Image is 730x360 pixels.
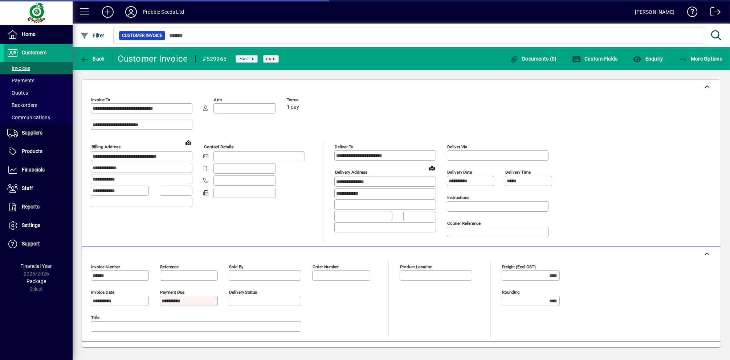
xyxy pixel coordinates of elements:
mat-label: Courier Reference [447,221,481,226]
a: Suppliers [4,124,73,142]
span: Customer Invoice [122,32,162,39]
span: Terms [287,98,330,102]
span: Enquiry [633,56,663,62]
span: Financials [22,167,45,173]
mat-label: Rounding [502,290,519,295]
span: Communications [7,115,50,120]
button: Custom Fields [570,52,620,65]
mat-label: Sold by [229,264,243,269]
mat-label: Order number [313,264,339,269]
mat-label: Delivery status [229,290,257,295]
span: Reports [22,204,40,210]
mat-label: Reference [160,264,179,269]
span: Payments [7,78,34,83]
mat-label: Instructions [447,195,469,200]
a: Quotes [4,87,73,99]
a: Backorders [4,99,73,111]
button: Filter [78,29,106,42]
a: Products [4,142,73,161]
button: Profile [119,5,143,18]
mat-label: Attn [214,97,222,102]
span: Products [22,148,42,154]
a: Support [4,235,73,253]
mat-label: Delivery date [447,170,472,175]
mat-label: Deliver via [447,144,467,149]
a: View on map [426,162,438,174]
app-page-header-button: Back [73,52,113,65]
a: Communications [4,111,73,124]
span: More Options [678,56,723,62]
a: Logout [705,1,721,25]
span: Filter [80,33,105,38]
button: Enquiry [631,52,665,65]
a: Knowledge Base [682,1,698,25]
mat-label: Deliver To [335,144,354,149]
a: Reports [4,198,73,216]
div: #529965 [203,53,227,65]
span: Custom Fields [572,56,618,62]
a: Financials [4,161,73,179]
mat-label: Payment due [160,290,184,295]
span: Financial Year [21,263,52,269]
span: Support [22,241,40,247]
button: More Options [677,52,725,65]
span: Back [80,56,105,62]
button: Back [78,52,106,65]
span: Invoices [7,65,30,71]
a: Payments [4,74,73,87]
span: Home [22,31,35,37]
div: [PERSON_NAME] [635,6,674,18]
a: Invoices [4,62,73,74]
a: Home [4,25,73,44]
span: Suppliers [22,130,42,136]
a: View on map [183,137,194,148]
button: Add [96,5,119,18]
a: Staff [4,179,73,198]
mat-label: Product location [400,264,432,269]
mat-label: Title [91,315,99,320]
mat-label: Invoice number [91,264,120,269]
button: Documents (0) [508,52,559,65]
span: 1 day [287,104,299,110]
span: Customers [22,50,46,55]
mat-label: Freight (excl GST) [502,264,536,269]
span: Quotes [7,90,28,96]
span: Posted [238,57,255,61]
span: Package [26,278,46,284]
mat-label: Delivery time [505,170,531,175]
span: Documents (0) [510,56,557,62]
span: Staff [22,185,33,191]
mat-label: Invoice date [91,290,114,295]
span: Paid [266,57,276,61]
div: Customer Invoice [118,53,188,65]
a: Settings [4,216,73,235]
div: Prebble Seeds Ltd [143,6,184,18]
mat-label: Invoice To [91,97,110,102]
span: Settings [22,222,40,228]
span: Backorders [7,102,37,108]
